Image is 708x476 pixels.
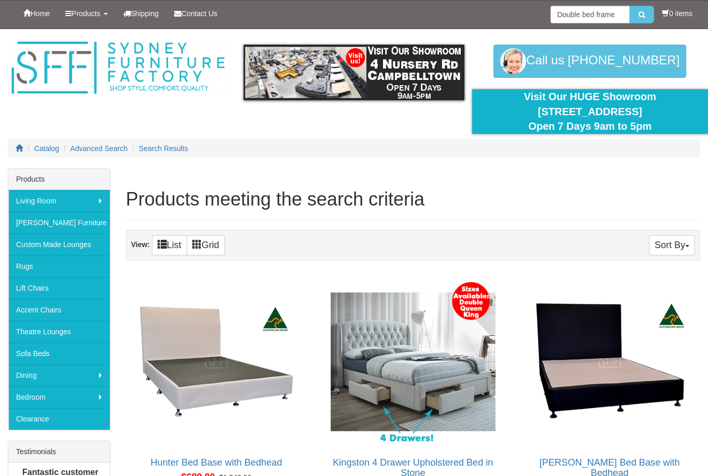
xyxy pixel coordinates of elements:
a: Accent Chairs [8,299,110,321]
span: Products [72,9,100,18]
span: Home [31,9,50,18]
div: Products [8,169,110,190]
a: Lift Chairs [8,277,110,299]
input: Site search [550,6,630,23]
img: Kingston 4 Drawer Upholstered Bed in Stone [328,277,498,446]
img: Sydney Furniture Factory [8,39,228,97]
span: Shipping [131,9,159,18]
li: 0 items [662,8,692,19]
a: Living Room [8,190,110,212]
a: Theatre Lounges [8,321,110,343]
a: Grid [187,235,225,255]
img: Luna Bed Base with Bedhead [525,277,695,446]
img: showroom.gif [244,45,464,100]
a: List [152,235,187,255]
a: Custom Made Lounges [8,234,110,255]
a: Home [16,1,58,26]
a: [PERSON_NAME] Furniture [8,212,110,234]
img: Hunter Bed Base with Bedhead [132,277,301,446]
a: Clearance [8,408,110,430]
span: Contact Us [181,9,217,18]
a: Rugs [8,255,110,277]
a: Products [58,1,115,26]
a: Dining [8,364,110,386]
a: Contact Us [166,1,225,26]
a: Sofa Beds [8,343,110,364]
strong: View: [131,240,150,249]
a: Catalog [34,144,59,153]
a: Search Results [139,144,188,153]
button: Sort By [649,235,695,255]
a: Advanced Search [70,144,128,153]
div: Testimonials [8,441,110,463]
h1: Products meeting the search criteria [126,189,700,210]
a: Hunter Bed Base with Bedhead [150,457,282,468]
div: Visit Our HUGE Showroom [STREET_ADDRESS] Open 7 Days 9am to 5pm [480,89,700,134]
a: Shipping [116,1,167,26]
a: Bedroom [8,386,110,408]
